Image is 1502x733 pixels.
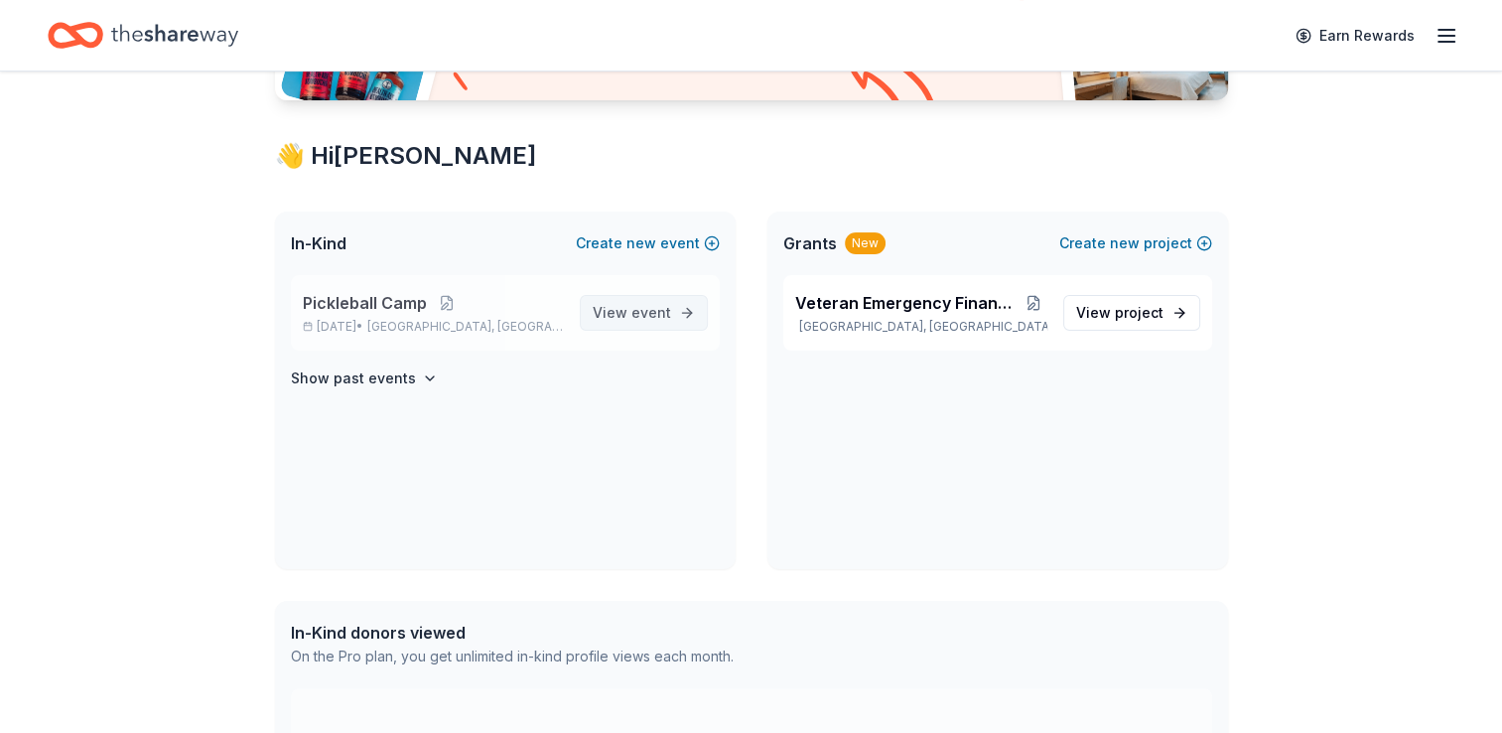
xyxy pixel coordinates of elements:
[631,304,671,321] span: event
[580,295,708,331] a: View event
[275,140,1228,172] div: 👋 Hi [PERSON_NAME]
[626,231,656,255] span: new
[291,621,734,645] div: In-Kind donors viewed
[576,231,720,255] button: Createnewevent
[1063,295,1200,331] a: View project
[1284,18,1427,54] a: Earn Rewards
[1076,301,1163,325] span: View
[291,645,734,668] div: On the Pro plan, you get unlimited in-kind profile views each month.
[1059,231,1212,255] button: Createnewproject
[845,232,886,254] div: New
[840,41,939,115] img: Curvy arrow
[795,291,1020,315] span: Veteran Emergency Financial Assistance
[367,319,563,335] span: [GEOGRAPHIC_DATA], [GEOGRAPHIC_DATA]
[783,231,837,255] span: Grants
[1115,304,1163,321] span: project
[1110,231,1140,255] span: new
[291,231,346,255] span: In-Kind
[795,319,1047,335] p: [GEOGRAPHIC_DATA], [GEOGRAPHIC_DATA]
[593,301,671,325] span: View
[48,12,238,59] a: Home
[291,366,438,390] button: Show past events
[303,291,427,315] span: Pickleball Camp
[303,319,564,335] p: [DATE] •
[291,366,416,390] h4: Show past events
